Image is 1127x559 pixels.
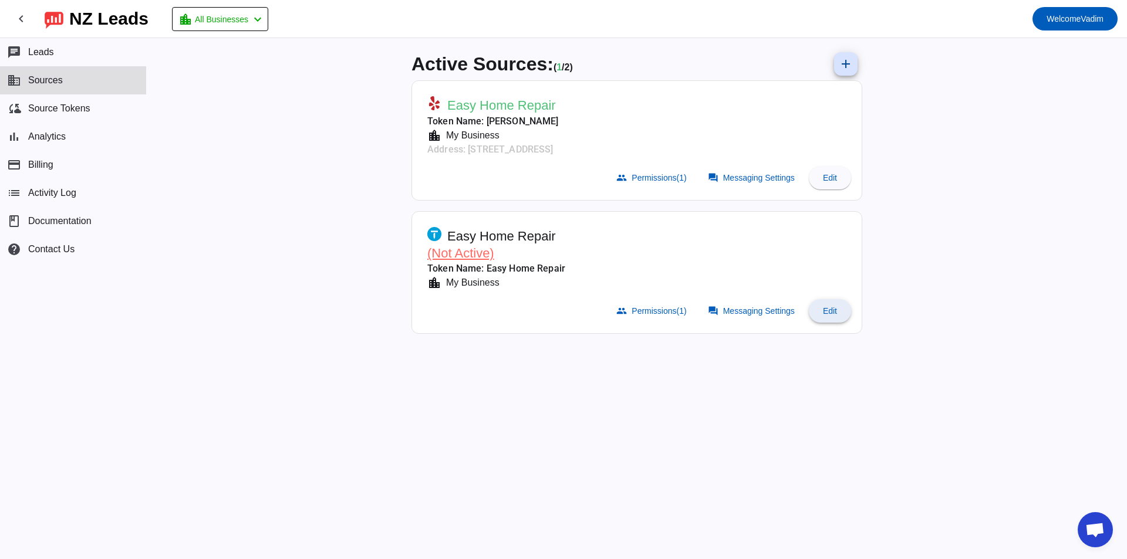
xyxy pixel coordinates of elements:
[427,276,441,290] mat-icon: location_city
[7,73,21,87] mat-icon: business
[7,130,21,144] mat-icon: bar_chart
[677,173,687,182] span: (1)
[1047,11,1104,27] span: Vadim
[1032,7,1118,31] button: WelcomeVadim
[823,306,837,316] span: Edit
[427,246,494,260] span: (Not Active)
[701,299,804,323] button: Messaging Settings
[411,53,554,74] span: Active Sources:
[609,299,696,323] button: Permissions(1)
[723,306,795,316] span: Messaging Settings
[427,143,559,157] mat-card-subtitle: Address: [STREET_ADDRESS]
[7,45,21,59] mat-icon: chat
[7,186,21,200] mat-icon: list
[708,172,718,183] mat-icon: forum
[172,7,268,31] button: All Businesses
[178,12,193,26] mat-icon: location_city
[28,244,75,255] span: Contact Us
[616,306,627,316] mat-icon: group
[7,158,21,172] mat-icon: payment
[427,128,441,143] mat-icon: location_city
[28,75,63,86] span: Sources
[554,62,556,72] span: (
[447,228,556,245] span: Easy Home Repair
[195,11,248,28] span: All Businesses
[45,9,63,29] img: logo
[1078,512,1113,547] div: Open chat
[14,12,28,26] mat-icon: chevron_left
[69,11,149,27] div: NZ Leads
[427,114,559,128] mat-card-subtitle: Token Name: [PERSON_NAME]
[427,262,565,276] mat-card-subtitle: Token Name: Easy Home Repair
[28,103,90,114] span: Source Tokens
[562,62,564,72] span: /
[1047,14,1081,23] span: Welcome
[723,173,795,182] span: Messaging Settings
[701,166,804,189] button: Messaging Settings
[556,62,562,72] span: Working
[616,172,627,183] mat-icon: group
[823,173,837,182] span: Edit
[28,216,92,226] span: Documentation
[447,97,556,114] span: Easy Home Repair
[441,276,500,290] div: My Business
[28,188,76,198] span: Activity Log
[28,47,54,57] span: Leads
[7,214,21,228] span: book
[7,242,21,256] mat-icon: help
[677,306,687,316] span: (1)
[632,173,686,182] span: Permissions
[839,57,853,71] mat-icon: add
[708,306,718,316] mat-icon: forum
[809,299,851,323] button: Edit
[441,128,500,143] div: My Business
[609,166,696,189] button: Permissions(1)
[632,306,686,316] span: Permissions
[565,62,573,72] span: Total
[28,131,66,142] span: Analytics
[251,12,265,26] mat-icon: chevron_left
[7,101,21,116] mat-icon: cloud_sync
[809,166,851,189] button: Edit
[28,160,53,170] span: Billing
